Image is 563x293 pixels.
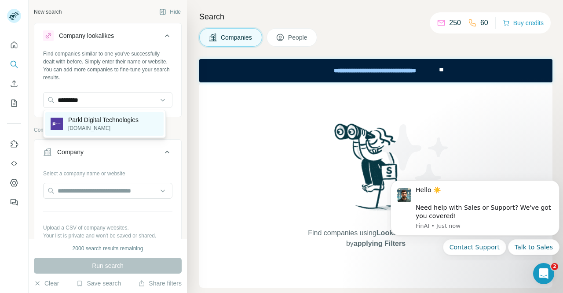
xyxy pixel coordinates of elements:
[51,118,63,130] img: Parkl Digital Technologies
[43,224,172,232] p: Upload a CSV of company websites.
[153,5,187,19] button: Hide
[376,118,455,197] img: Surfe Illustration - Stars
[7,37,21,53] button: Quick start
[43,50,172,82] div: Find companies similar to one you've successfully dealt with before. Simply enter their name or w...
[7,194,21,210] button: Feedback
[330,121,422,219] img: Surfe Illustration - Woman searching with binoculars
[449,18,461,28] p: 250
[34,25,181,50] button: Company lookalikes
[68,124,139,132] p: [DOMAIN_NAME]
[57,148,84,156] div: Company
[68,115,139,124] p: Parkl Digital Technologies
[7,95,21,111] button: My lists
[34,8,62,16] div: New search
[7,156,21,171] button: Use Surfe API
[34,279,59,288] button: Clear
[73,245,143,252] div: 2000 search results remaining
[377,229,438,237] span: Lookalikes search
[354,240,406,247] span: applying Filters
[34,126,182,134] p: Company information
[387,172,563,260] iframe: Intercom notifications message
[551,263,558,270] span: 2
[305,228,446,249] span: Find companies using or by
[288,33,308,42] span: People
[221,33,253,42] span: Companies
[7,175,21,191] button: Dashboard
[59,31,114,40] div: Company lookalikes
[199,59,552,82] iframe: Banner
[199,11,552,23] h4: Search
[480,18,488,28] p: 60
[76,279,121,288] button: Save search
[34,141,181,166] button: Company
[7,76,21,92] button: Enrich CSV
[533,263,554,284] iframe: Intercom live chat
[43,166,172,178] div: Select a company name or website
[7,136,21,152] button: Use Surfe on LinkedIn
[7,56,21,72] button: Search
[138,279,182,288] button: Share filters
[43,232,172,240] p: Your list is private and won't be saved or shared.
[503,17,544,29] button: Buy credits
